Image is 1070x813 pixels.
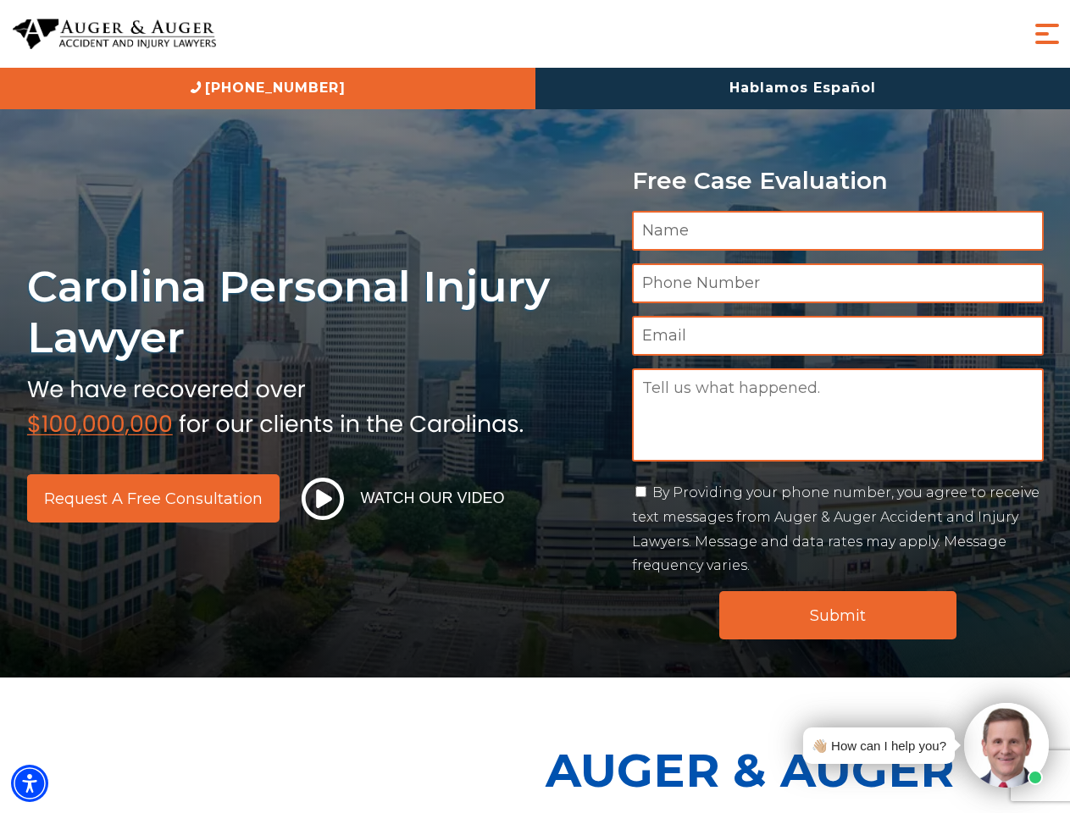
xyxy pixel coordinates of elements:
[27,261,612,363] h1: Carolina Personal Injury Lawyer
[1030,17,1064,51] button: Menu
[297,477,510,521] button: Watch Our Video
[632,211,1044,251] input: Name
[27,474,280,523] a: Request a Free Consultation
[27,372,524,436] img: sub text
[11,765,48,802] div: Accessibility Menu
[13,19,216,50] img: Auger & Auger Accident and Injury Lawyers Logo
[632,316,1044,356] input: Email
[632,484,1040,573] label: By Providing your phone number, you agree to receive text messages from Auger & Auger Accident an...
[964,703,1049,788] img: Intaker widget Avatar
[632,168,1044,194] p: Free Case Evaluation
[632,263,1044,303] input: Phone Number
[719,591,956,639] input: Submit
[546,728,1061,812] p: Auger & Auger
[44,491,263,506] span: Request a Free Consultation
[812,734,946,757] div: 👋🏼 How can I help you?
